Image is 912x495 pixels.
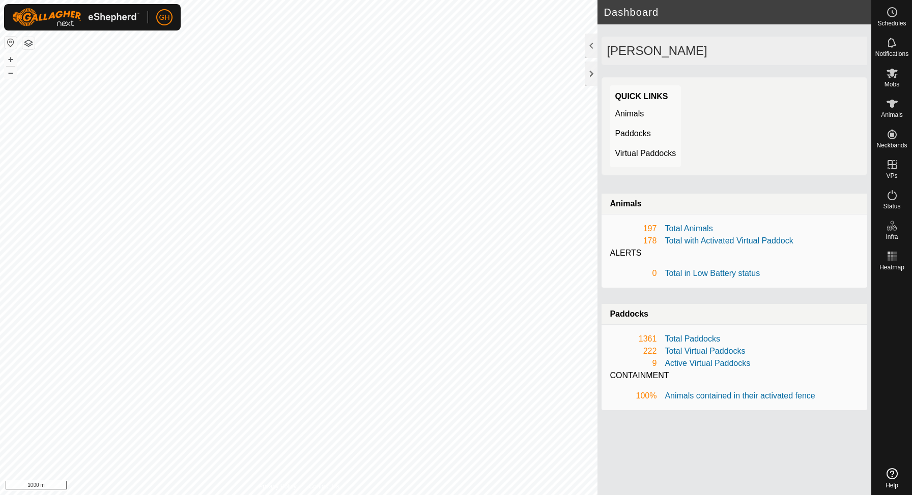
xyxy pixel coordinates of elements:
[883,203,900,209] span: Status
[876,142,907,148] span: Neckbands
[604,6,871,18] h2: Dashboard
[665,359,750,367] a: Active Virtual Paddocks
[615,109,644,118] a: Animals
[602,37,867,65] div: [PERSON_NAME]
[872,464,912,492] a: Help
[885,81,899,87] span: Mobs
[665,334,720,343] a: Total Paddocks
[12,8,139,26] img: Gallagher Logo
[615,92,668,101] strong: Quick Links
[610,235,657,247] div: 178
[886,173,897,179] span: VPs
[665,224,712,233] a: Total Animals
[610,345,657,357] div: 222
[610,223,657,235] div: 197
[159,12,170,23] span: GH
[665,236,793,245] a: Total with Activated Virtual Paddock
[886,234,898,240] span: Infra
[309,482,339,491] a: Contact Us
[877,20,906,26] span: Schedules
[665,347,745,355] a: Total Virtual Paddocks
[875,51,908,57] span: Notifications
[610,267,657,280] div: 0
[665,269,760,277] a: Total in Low Battery status
[610,357,657,369] div: 9
[610,247,859,259] div: ALERTS
[259,482,297,491] a: Privacy Policy
[665,391,815,400] a: Animals contained in their activated fence
[5,67,17,79] button: –
[610,390,657,402] div: 100%
[610,310,648,318] strong: Paddocks
[5,53,17,66] button: +
[22,37,35,49] button: Map Layers
[615,149,676,158] a: Virtual Paddocks
[879,264,904,270] span: Heatmap
[886,482,898,488] span: Help
[610,199,641,208] strong: Animals
[881,112,903,118] span: Animals
[610,369,859,382] div: CONTAINMENT
[615,129,650,138] a: Paddocks
[5,37,17,49] button: Reset Map
[610,333,657,345] div: 1361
